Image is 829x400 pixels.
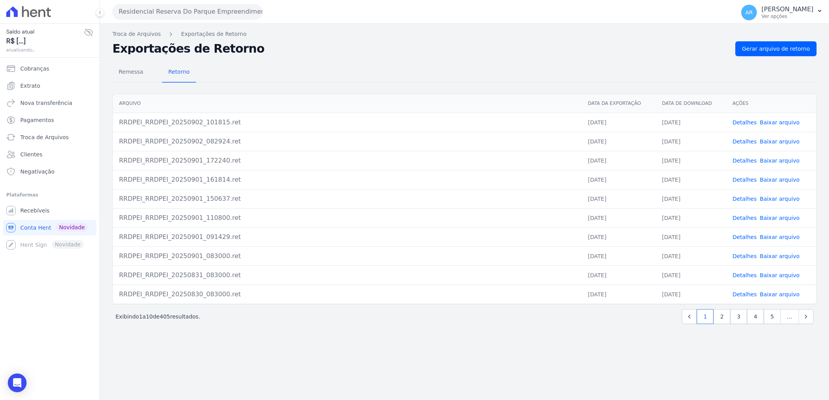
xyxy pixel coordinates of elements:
[8,373,27,392] div: Open Intercom Messenger
[3,95,96,111] a: Nova transferência
[119,175,575,184] div: RRDPEI_RRDPEI_20250901_161814.ret
[582,94,656,113] th: Data da Exportação
[780,309,799,324] span: …
[733,138,757,145] a: Detalhes
[799,309,813,324] a: Next
[20,150,42,158] span: Clientes
[119,156,575,165] div: RRDPEI_RRDPEI_20250901_172240.ret
[656,285,726,304] td: [DATE]
[20,99,72,107] span: Nova transferência
[582,265,656,285] td: [DATE]
[20,133,69,141] span: Troca de Arquivos
[164,64,194,80] span: Retorno
[733,177,757,183] a: Detalhes
[6,46,84,53] span: atualizando...
[20,116,54,124] span: Pagamentos
[760,138,800,145] a: Baixar arquivo
[682,309,697,324] a: Previous
[3,61,96,76] a: Cobranças
[113,94,582,113] th: Arquivo
[3,164,96,179] a: Negativação
[656,246,726,265] td: [DATE]
[20,224,51,232] span: Conta Hent
[764,309,781,324] a: 5
[730,309,747,324] a: 3
[733,272,757,278] a: Detalhes
[119,232,575,242] div: RRDPEI_RRDPEI_20250901_091429.ret
[6,36,84,46] span: R$ [...]
[735,41,817,56] a: Gerar arquivo de retorno
[742,45,810,53] span: Gerar arquivo de retorno
[760,177,800,183] a: Baixar arquivo
[761,5,813,13] p: [PERSON_NAME]
[697,309,713,324] a: 1
[656,265,726,285] td: [DATE]
[747,309,764,324] a: 4
[112,30,161,38] a: Troca de Arquivos
[20,82,40,90] span: Extrato
[116,313,200,320] p: Exibindo a de resultados.
[733,158,757,164] a: Detalhes
[760,272,800,278] a: Baixar arquivo
[119,213,575,223] div: RRDPEI_RRDPEI_20250901_110800.ret
[112,62,149,83] a: Remessa
[656,208,726,227] td: [DATE]
[656,132,726,151] td: [DATE]
[3,129,96,145] a: Troca de Arquivos
[119,290,575,299] div: RRDPEI_RRDPEI_20250830_083000.ret
[733,215,757,221] a: Detalhes
[656,227,726,246] td: [DATE]
[760,158,800,164] a: Baixar arquivo
[119,118,575,127] div: RRDPEI_RRDPEI_20250902_101815.ret
[733,291,757,297] a: Detalhes
[733,119,757,126] a: Detalhes
[112,43,729,54] h2: Exportações de Retorno
[760,196,800,202] a: Baixar arquivo
[656,94,726,113] th: Data de Download
[760,234,800,240] a: Baixar arquivo
[119,251,575,261] div: RRDPEI_RRDPEI_20250901_083000.ret
[726,94,816,113] th: Ações
[656,113,726,132] td: [DATE]
[582,113,656,132] td: [DATE]
[582,170,656,189] td: [DATE]
[733,253,757,259] a: Detalhes
[582,285,656,304] td: [DATE]
[162,62,196,83] a: Retorno
[119,271,575,280] div: RRDPEI_RRDPEI_20250831_083000.ret
[735,2,829,23] button: AR [PERSON_NAME] Ver opções
[56,223,88,232] span: Novidade
[3,220,96,235] a: Conta Hent Novidade
[20,207,50,214] span: Recebíveis
[760,215,800,221] a: Baixar arquivo
[139,313,142,320] span: 1
[582,208,656,227] td: [DATE]
[760,291,800,297] a: Baixar arquivo
[119,194,575,204] div: RRDPEI_RRDPEI_20250901_150637.ret
[119,137,575,146] div: RRDPEI_RRDPEI_20250902_082924.ret
[112,30,817,38] nav: Breadcrumb
[3,78,96,94] a: Extrato
[181,30,247,38] a: Exportações de Retorno
[3,147,96,162] a: Clientes
[760,119,800,126] a: Baixar arquivo
[656,189,726,208] td: [DATE]
[582,132,656,151] td: [DATE]
[745,10,753,15] span: AR
[6,61,93,253] nav: Sidebar
[656,151,726,170] td: [DATE]
[3,203,96,218] a: Recebíveis
[20,168,55,175] span: Negativação
[112,4,262,19] button: Residencial Reserva Do Parque Empreendimento Imobiliario LTDA
[3,112,96,128] a: Pagamentos
[582,227,656,246] td: [DATE]
[582,151,656,170] td: [DATE]
[761,13,813,19] p: Ver opções
[733,234,757,240] a: Detalhes
[733,196,757,202] a: Detalhes
[6,28,84,36] span: Saldo atual
[146,313,153,320] span: 10
[582,246,656,265] td: [DATE]
[6,190,93,200] div: Plataformas
[656,170,726,189] td: [DATE]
